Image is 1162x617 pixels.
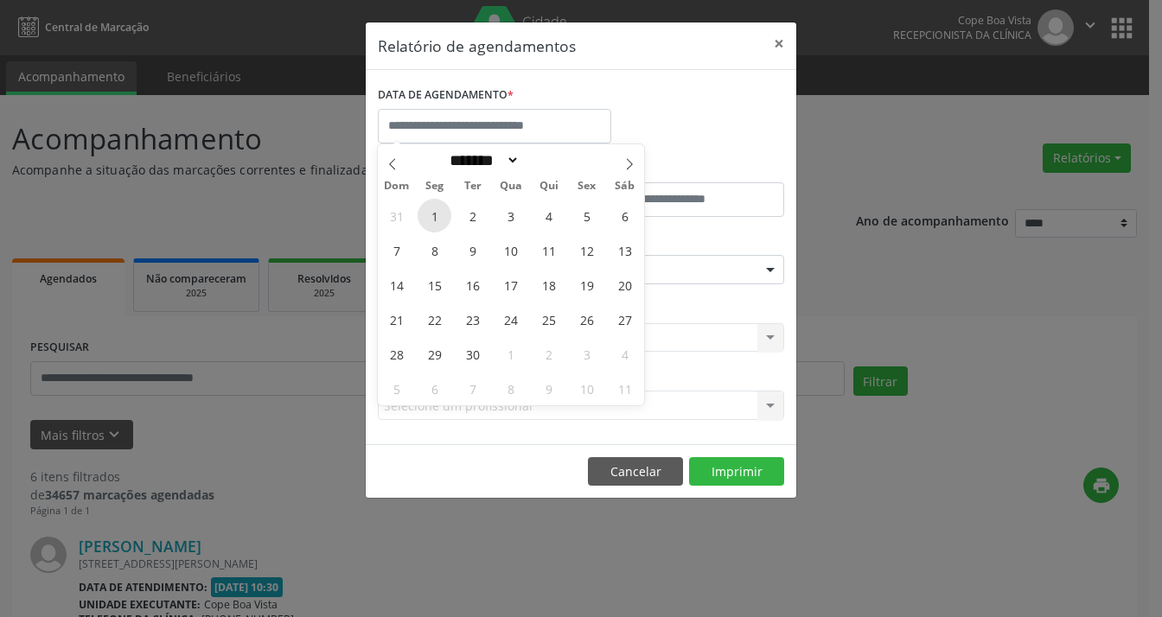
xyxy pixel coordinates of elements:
[378,82,514,109] label: DATA DE AGENDAMENTO
[454,181,492,192] span: Ter
[380,268,413,302] span: Setembro 14, 2025
[378,35,576,57] h5: Relatório de agendamentos
[588,457,683,487] button: Cancelar
[530,181,568,192] span: Qui
[568,181,606,192] span: Sex
[520,151,577,169] input: Year
[570,302,603,336] span: Setembro 26, 2025
[494,233,527,267] span: Setembro 10, 2025
[570,233,603,267] span: Setembro 12, 2025
[416,181,454,192] span: Seg
[418,302,451,336] span: Setembro 22, 2025
[378,181,416,192] span: Dom
[456,302,489,336] span: Setembro 23, 2025
[608,233,642,267] span: Setembro 13, 2025
[494,372,527,405] span: Outubro 8, 2025
[494,199,527,232] span: Setembro 3, 2025
[608,337,642,371] span: Outubro 4, 2025
[380,199,413,232] span: Agosto 31, 2025
[444,151,520,169] select: Month
[418,233,451,267] span: Setembro 8, 2025
[456,268,489,302] span: Setembro 16, 2025
[532,337,565,371] span: Outubro 2, 2025
[456,372,489,405] span: Outubro 7, 2025
[570,372,603,405] span: Outubro 10, 2025
[570,268,603,302] span: Setembro 19, 2025
[532,302,565,336] span: Setembro 25, 2025
[418,199,451,232] span: Setembro 1, 2025
[608,302,642,336] span: Setembro 27, 2025
[418,372,451,405] span: Outubro 6, 2025
[608,268,642,302] span: Setembro 20, 2025
[492,181,530,192] span: Qua
[532,372,565,405] span: Outubro 9, 2025
[608,372,642,405] span: Outubro 11, 2025
[494,302,527,336] span: Setembro 24, 2025
[380,337,413,371] span: Setembro 28, 2025
[762,22,796,65] button: Close
[380,372,413,405] span: Outubro 5, 2025
[532,268,565,302] span: Setembro 18, 2025
[585,156,784,182] label: ATÉ
[380,302,413,336] span: Setembro 21, 2025
[380,233,413,267] span: Setembro 7, 2025
[532,233,565,267] span: Setembro 11, 2025
[606,181,644,192] span: Sáb
[418,268,451,302] span: Setembro 15, 2025
[532,199,565,232] span: Setembro 4, 2025
[570,199,603,232] span: Setembro 5, 2025
[689,457,784,487] button: Imprimir
[494,268,527,302] span: Setembro 17, 2025
[456,233,489,267] span: Setembro 9, 2025
[570,337,603,371] span: Outubro 3, 2025
[456,337,489,371] span: Setembro 30, 2025
[608,199,642,232] span: Setembro 6, 2025
[456,199,489,232] span: Setembro 2, 2025
[418,337,451,371] span: Setembro 29, 2025
[494,337,527,371] span: Outubro 1, 2025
